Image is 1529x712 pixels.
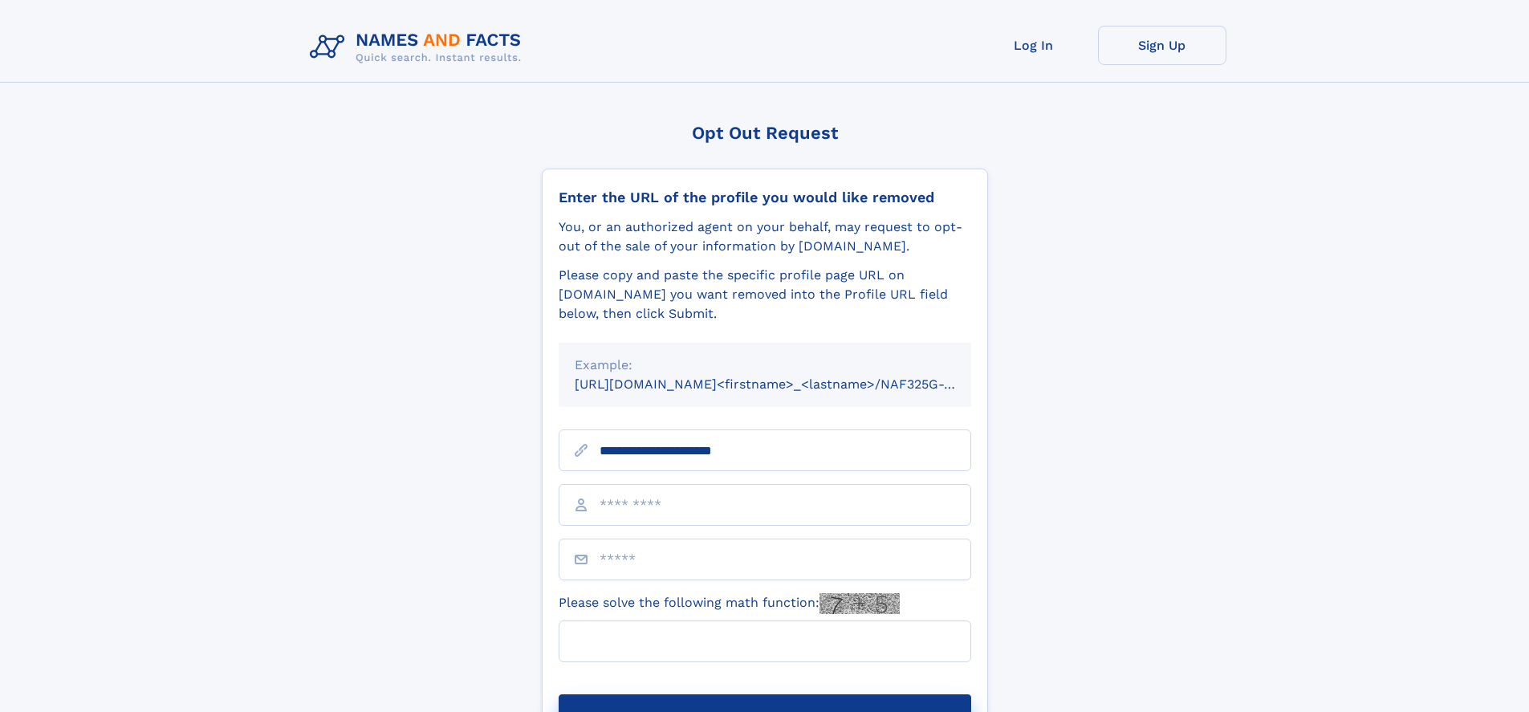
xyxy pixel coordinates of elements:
a: Log In [970,26,1098,65]
a: Sign Up [1098,26,1226,65]
div: You, or an authorized agent on your behalf, may request to opt-out of the sale of your informatio... [559,218,971,256]
img: Logo Names and Facts [303,26,535,69]
div: Enter the URL of the profile you would like removed [559,189,971,206]
label: Please solve the following math function: [559,593,900,614]
div: Please copy and paste the specific profile page URL on [DOMAIN_NAME] you want removed into the Pr... [559,266,971,323]
small: [URL][DOMAIN_NAME]<firstname>_<lastname>/NAF325G-xxxxxxxx [575,376,1002,392]
div: Opt Out Request [542,123,988,143]
div: Example: [575,356,955,375]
